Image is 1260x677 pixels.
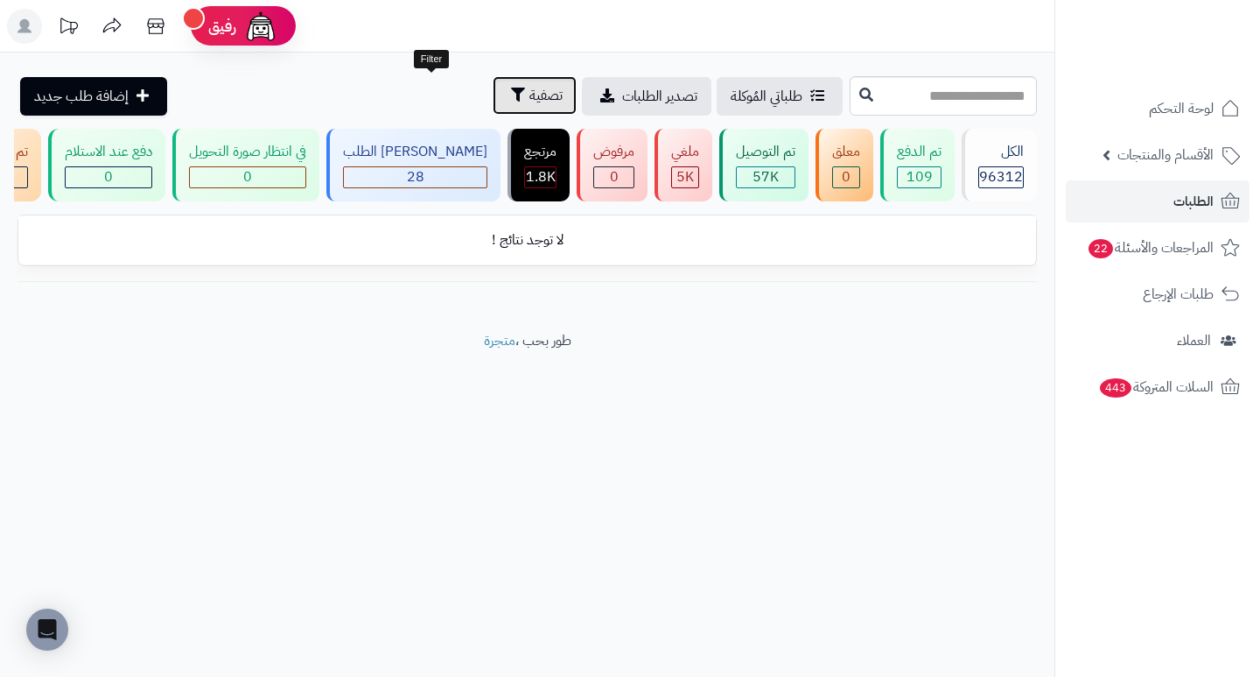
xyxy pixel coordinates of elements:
[594,167,633,187] div: 0
[18,216,1036,264] td: لا توجد نتائج !
[1066,273,1249,315] a: طلبات الإرجاع
[343,142,487,162] div: [PERSON_NAME] الطلب
[717,77,843,116] a: طلباتي المُوكلة
[1149,96,1214,121] span: لوحة التحكم
[1066,88,1249,130] a: لوحة التحكم
[525,167,556,187] div: 1838
[842,166,850,187] span: 0
[169,129,323,201] a: في انتظار صورة التحويل 0
[243,166,252,187] span: 0
[731,86,802,107] span: طلباتي المُوكلة
[524,142,556,162] div: مرتجع
[65,142,152,162] div: دفع عند الاستلام
[610,166,619,187] span: 0
[1173,189,1214,214] span: الطلبات
[1087,236,1214,260] span: المراجعات والأسئلة
[737,167,794,187] div: 56969
[484,330,515,351] a: متجرة
[622,86,697,107] span: تصدير الطلبات
[344,167,486,187] div: 28
[104,166,113,187] span: 0
[529,85,563,106] span: تصفية
[493,76,577,115] button: تصفية
[46,9,90,48] a: تحديثات المنصة
[190,167,305,187] div: 0
[1143,282,1214,307] span: طلبات الإرجاع
[189,142,306,162] div: في انتظار صورة التحويل
[323,129,504,201] a: [PERSON_NAME] الطلب 28
[716,129,812,201] a: تم التوصيل 57K
[979,166,1023,187] span: 96312
[414,50,449,69] div: Filter
[34,86,129,107] span: إضافة طلب جديد
[20,77,167,116] a: إضافة طلب جديد
[897,142,941,162] div: تم الدفع
[1066,227,1249,269] a: المراجعات والأسئلة22
[243,9,278,44] img: ai-face.png
[1066,320,1249,362] a: العملاء
[582,77,711,116] a: تصدير الطلبات
[812,129,877,201] a: معلق 0
[66,167,151,187] div: 0
[26,609,68,651] div: Open Intercom Messenger
[1066,180,1249,222] a: الطلبات
[407,166,424,187] span: 28
[736,142,795,162] div: تم التوصيل
[1177,328,1211,353] span: العملاء
[752,166,779,187] span: 57K
[1098,375,1214,399] span: السلات المتروكة
[958,129,1040,201] a: الكل96312
[1100,378,1131,398] span: 443
[45,129,169,201] a: دفع عند الاستلام 0
[1066,366,1249,408] a: السلات المتروكة443
[906,166,933,187] span: 109
[898,167,941,187] div: 109
[671,142,699,162] div: ملغي
[526,166,556,187] span: 1.8K
[833,167,859,187] div: 0
[1117,143,1214,167] span: الأقسام والمنتجات
[676,166,694,187] span: 5K
[593,142,634,162] div: مرفوض
[651,129,716,201] a: ملغي 5K
[672,167,698,187] div: 4996
[504,129,573,201] a: مرتجع 1.8K
[573,129,651,201] a: مرفوض 0
[877,129,958,201] a: تم الدفع 109
[1088,239,1113,258] span: 22
[832,142,860,162] div: معلق
[978,142,1024,162] div: الكل
[208,16,236,37] span: رفيق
